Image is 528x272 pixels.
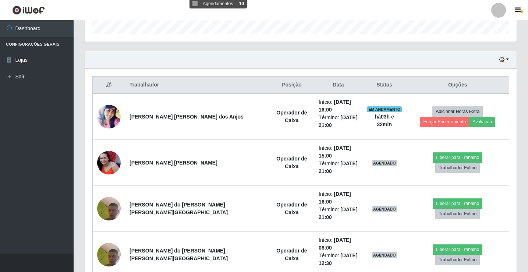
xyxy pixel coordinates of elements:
span: AGENDADO [372,252,397,258]
img: CoreUI Logo [12,6,45,15]
span: AGENDADO [372,160,397,166]
th: Trabalhador [125,77,269,94]
button: Forçar Encerramento [420,117,469,127]
th: Status [362,77,407,94]
li: Início: [319,98,358,114]
strong: [PERSON_NAME] do [PERSON_NAME] [PERSON_NAME][GEOGRAPHIC_DATA] [130,202,228,215]
span: AGENDADO [372,206,397,212]
img: 1685320572909.jpeg [97,103,121,131]
button: Trabalhador Faltou [435,209,480,219]
time: [DATE] 15:00 [319,145,351,159]
li: Término: [319,206,358,221]
strong: [PERSON_NAME] [PERSON_NAME] dos Anjos [130,114,244,120]
strong: Operador de Caixa [276,202,307,215]
button: Trabalhador Faltou [435,163,480,173]
button: Trabalhador Faltou [435,255,480,265]
time: [DATE] 16:00 [319,191,351,205]
li: Término: [319,114,358,129]
span: EM ANDAMENTO [367,106,402,112]
img: 1743338839822.jpeg [97,151,121,174]
li: Início: [319,236,358,252]
li: Término: [319,160,358,175]
strong: há 03 h e 32 min [375,114,394,127]
strong: [PERSON_NAME] [PERSON_NAME] [130,160,217,166]
li: Término: [319,252,358,267]
li: Início: [319,190,358,206]
button: Avaliação [469,117,495,127]
img: 1742995896135.jpeg [97,183,121,235]
th: Data [314,77,362,94]
button: Liberar para Trabalho [433,244,482,255]
button: Liberar para Trabalho [433,198,482,209]
strong: [PERSON_NAME] do [PERSON_NAME] [PERSON_NAME][GEOGRAPHIC_DATA] [130,248,228,261]
button: Liberar para Trabalho [433,152,482,163]
strong: Operador de Caixa [276,248,307,261]
button: Adicionar Horas Extra [432,106,483,117]
time: [DATE] 08:00 [319,237,351,251]
time: [DATE] 16:00 [319,99,351,113]
strong: Operador de Caixa [276,156,307,169]
th: Posição [269,77,314,94]
li: Início: [319,144,358,160]
th: Opções [407,77,509,94]
strong: Operador de Caixa [276,110,307,123]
